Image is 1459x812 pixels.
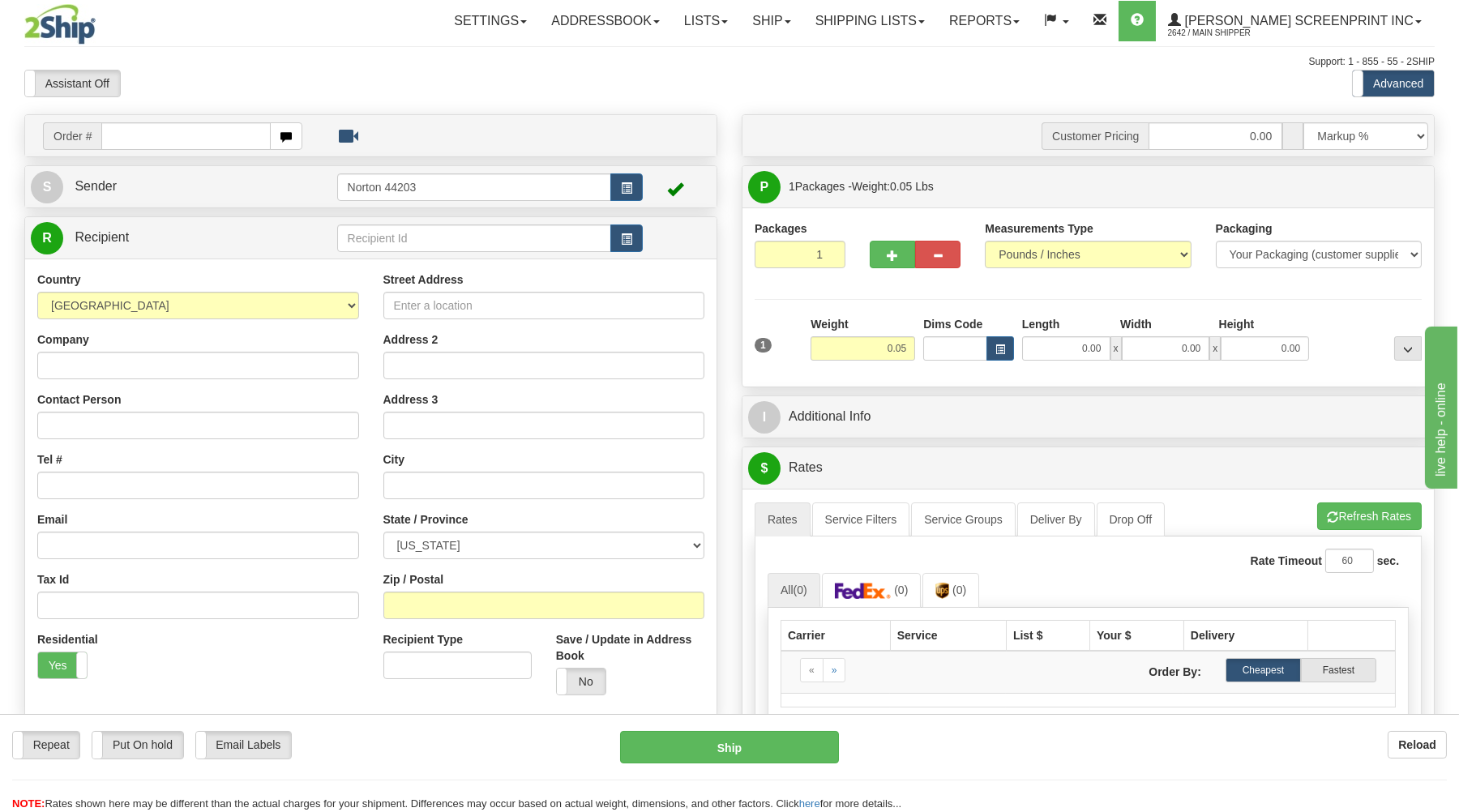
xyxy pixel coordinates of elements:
[823,658,846,682] a: Next
[748,401,781,434] span: I
[1251,553,1322,569] label: Rate Timeout
[24,4,96,45] img: logo2642.jpg
[672,1,740,41] a: Lists
[768,573,820,607] a: All
[12,10,150,29] div: live help - online
[890,620,1006,651] th: Service
[383,631,464,647] label: Recipient Type
[1183,620,1307,651] th: Delivery
[37,271,81,288] label: Country
[383,271,464,288] label: Street Address
[13,732,79,758] label: Repeat
[1301,658,1376,682] label: Fastest
[809,665,815,676] span: «
[852,180,934,193] span: Weight:
[1377,553,1399,569] label: sec.
[1317,502,1422,530] button: Refresh Rates
[748,170,1428,203] a: P 1Packages -Weight:0.05 Lbs
[556,631,704,664] label: Save / Update in Address Book
[794,583,807,596] span: (0)
[781,620,891,651] th: Carrier
[383,292,705,319] input: Enter a location
[383,571,444,588] label: Zip / Postal
[383,331,439,348] label: Address 2
[915,180,934,193] span: Lbs
[37,331,89,348] label: Company
[383,451,404,468] label: City
[337,224,612,252] input: Recipient Id
[812,502,910,536] a: Service Filters
[789,180,795,193] span: 1
[748,451,1428,485] a: $Rates
[37,511,67,528] label: Email
[789,170,934,203] span: Packages -
[1042,122,1149,150] span: Customer Pricing
[38,652,87,678] label: Yes
[37,631,98,647] label: Residential
[748,452,781,485] span: $
[31,171,63,203] span: S
[383,391,439,408] label: Address 3
[1398,738,1436,751] b: Reload
[24,55,1435,69] div: Support: 1 - 855 - 55 - 2SHIP
[1226,658,1301,682] label: Cheapest
[1017,502,1095,536] a: Deliver By
[803,1,937,41] a: Shipping lists
[12,797,45,810] span: NOTE:
[337,173,612,201] input: Sender Id
[1090,620,1184,651] th: Your $
[935,583,949,599] img: UPS
[1219,316,1255,332] label: Height
[1353,71,1434,96] label: Advanced
[985,220,1093,237] label: Measurements Type
[894,583,908,596] span: (0)
[923,316,982,332] label: Dims Code
[383,511,469,528] label: State / Province
[1006,620,1089,651] th: List $
[832,665,837,676] span: »
[799,797,820,810] a: here
[911,502,1015,536] a: Service Groups
[755,220,807,237] label: Packages
[92,732,182,758] label: Put On hold
[1097,502,1166,536] a: Drop Off
[557,669,605,694] label: No
[539,1,672,41] a: Addressbook
[1394,336,1422,361] div: ...
[890,180,912,193] span: 0.05
[1120,316,1152,332] label: Width
[442,1,539,41] a: Settings
[748,400,1428,434] a: IAdditional Info
[835,583,892,599] img: FedEx Express®
[800,658,824,682] a: Previous
[1216,220,1273,237] label: Packaging
[1089,658,1213,680] label: Order By:
[1022,316,1060,332] label: Length
[25,71,120,96] label: Assistant Off
[620,731,839,763] button: Ship
[1110,336,1122,361] span: x
[748,171,781,203] span: P
[811,316,848,332] label: Weight
[31,221,303,254] a: R Recipient
[37,571,69,588] label: Tax Id
[1181,14,1414,28] span: [PERSON_NAME] Screenprint Inc
[31,222,63,254] span: R
[1168,25,1290,41] span: 2642 / Main Shipper
[755,338,772,353] span: 1
[75,179,117,193] span: Sender
[1388,731,1447,759] button: Reload
[196,732,292,758] label: Email Labels
[740,1,802,41] a: Ship
[952,583,966,596] span: (0)
[937,1,1032,41] a: Reports
[755,502,811,536] a: Rates
[37,391,121,408] label: Contact Person
[31,170,337,203] a: S Sender
[37,451,62,468] label: Tel #
[75,230,129,244] span: Recipient
[1156,1,1434,41] a: [PERSON_NAME] Screenprint Inc 2642 / Main Shipper
[43,122,101,150] span: Order #
[1209,336,1221,361] span: x
[1422,323,1457,489] iframe: chat widget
